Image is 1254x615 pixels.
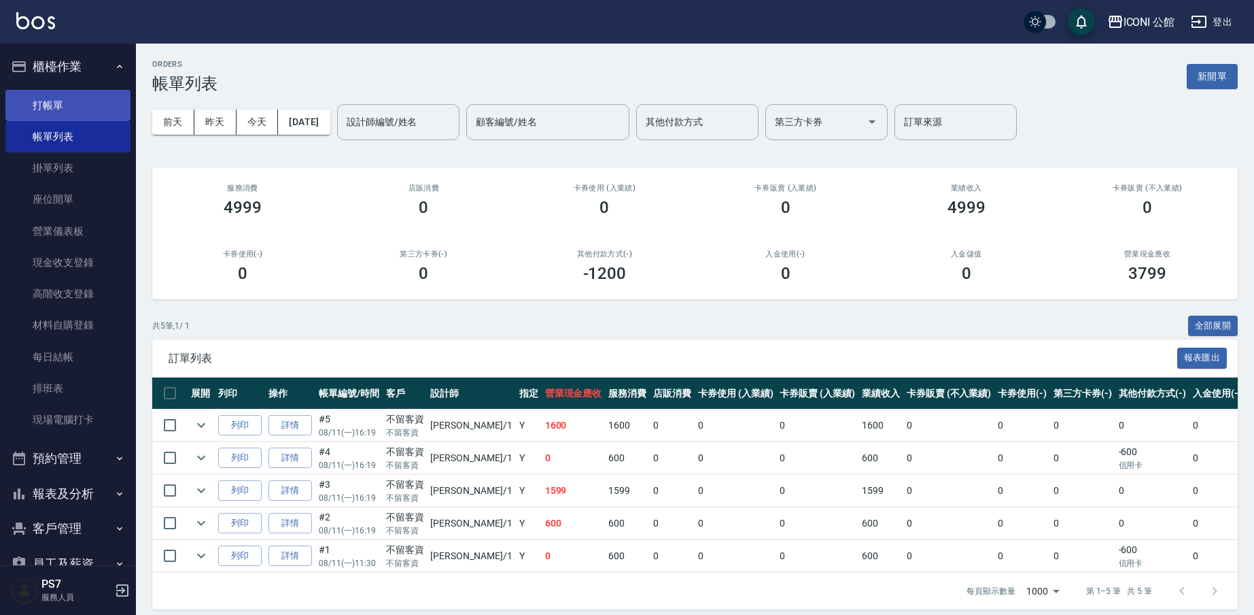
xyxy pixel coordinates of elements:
td: #2 [315,508,383,539]
p: 不留客資 [386,525,424,537]
h3: 4999 [947,198,986,217]
img: Person [11,577,38,604]
td: #4 [315,442,383,474]
td: 0 [1189,540,1245,572]
td: 0 [695,475,777,507]
div: 不留客資 [386,510,424,525]
td: [PERSON_NAME] /1 [427,410,515,442]
h3: 帳單列表 [152,74,217,93]
p: 第 1–5 筆 共 5 筆 [1086,585,1152,597]
button: ICONI 公館 [1102,8,1181,36]
th: 業績收入 [858,378,903,410]
td: 0 [903,442,994,474]
td: #5 [315,410,383,442]
td: 0 [994,442,1050,474]
button: 客戶管理 [5,511,130,546]
button: Open [861,111,883,133]
th: 卡券販賣 (不入業績) [903,378,994,410]
td: 0 [1115,508,1190,539]
div: 1000 [1021,573,1064,610]
button: [DATE] [278,110,330,135]
a: 營業儀表板 [5,216,130,247]
h3: 3799 [1128,264,1166,283]
h3: 0 [781,198,790,217]
h3: 0 [781,264,790,283]
td: 0 [542,540,606,572]
td: 0 [1189,475,1245,507]
div: 不留客資 [386,412,424,427]
h3: 0 [419,198,428,217]
td: 600 [542,508,606,539]
td: -600 [1115,442,1190,474]
td: 600 [858,508,903,539]
h2: 卡券販賣 (入業績) [711,184,859,193]
h2: 卡券使用 (入業績) [530,184,678,193]
h2: 入金使用(-) [711,250,859,259]
button: expand row [191,448,211,468]
a: 詳情 [268,448,312,469]
th: 設計師 [427,378,515,410]
td: 0 [994,540,1050,572]
th: 展開 [188,378,215,410]
button: 列印 [218,513,262,534]
button: 登出 [1185,10,1238,35]
div: 不留客資 [386,478,424,492]
h2: 入金儲值 [892,250,1041,259]
td: Y [516,540,542,572]
h3: 服務消費 [169,184,317,193]
button: 員工及薪資 [5,546,130,582]
td: 0 [650,508,695,539]
button: 全部展開 [1188,316,1238,337]
td: 0 [776,508,858,539]
h3: -1200 [583,264,627,283]
td: 0 [1050,410,1115,442]
td: 0 [650,410,695,442]
h3: 4999 [224,198,262,217]
h2: 業績收入 [892,184,1041,193]
th: 卡券使用(-) [994,378,1050,410]
th: 其他付款方式(-) [1115,378,1190,410]
p: 08/11 (一) 11:30 [319,557,379,569]
td: 0 [776,475,858,507]
td: 0 [650,442,695,474]
td: 1600 [858,410,903,442]
p: 共 5 筆, 1 / 1 [152,320,190,332]
a: 詳情 [268,513,312,534]
td: [PERSON_NAME] /1 [427,475,515,507]
td: 0 [776,540,858,572]
td: [PERSON_NAME] /1 [427,540,515,572]
h2: 卡券使用(-) [169,250,317,259]
p: 08/11 (一) 16:19 [319,492,379,504]
th: 卡券使用 (入業績) [695,378,777,410]
td: 0 [1115,410,1190,442]
button: 昨天 [194,110,237,135]
button: 預約管理 [5,441,130,476]
th: 列印 [215,378,265,410]
a: 排班表 [5,373,130,404]
a: 座位開單 [5,184,130,215]
img: Logo [16,12,55,29]
td: -600 [1115,540,1190,572]
td: Y [516,508,542,539]
td: 0 [1189,442,1245,474]
button: 櫃檯作業 [5,49,130,84]
a: 報表匯出 [1177,351,1227,364]
td: 1599 [605,475,650,507]
a: 新開單 [1187,69,1238,82]
td: 0 [650,540,695,572]
th: 服務消費 [605,378,650,410]
div: 不留客資 [386,445,424,459]
td: 0 [1115,475,1190,507]
a: 現金收支登錄 [5,247,130,278]
h2: 第三方卡券(-) [349,250,498,259]
button: 前天 [152,110,194,135]
td: 0 [1050,508,1115,539]
td: 0 [994,508,1050,539]
td: 600 [605,540,650,572]
h2: ORDERS [152,60,217,69]
td: 0 [1050,540,1115,572]
a: 現場電腦打卡 [5,404,130,435]
p: 08/11 (一) 16:19 [319,459,379,471]
h2: 其他付款方式(-) [530,250,678,259]
h3: 0 [599,198,609,217]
